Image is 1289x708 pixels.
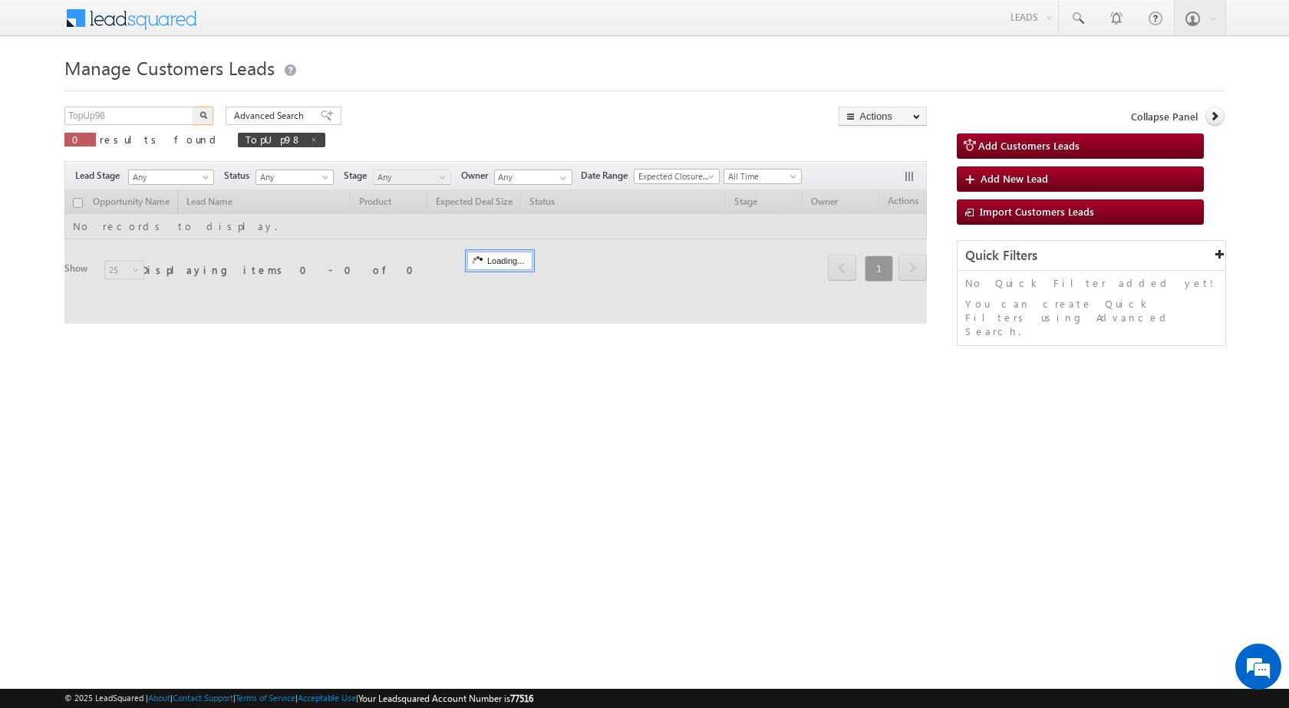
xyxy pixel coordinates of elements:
[234,109,308,123] span: Advanced Search
[958,241,1225,271] div: Quick Filters
[100,133,222,146] span: results found
[224,169,255,183] span: Status
[246,133,302,146] span: TopUp98
[980,205,1094,218] span: Import Customers Leads
[75,169,126,183] span: Lead Stage
[724,170,797,183] span: All Time
[634,169,720,184] a: Expected Closure Date
[374,170,447,184] span: Any
[635,170,714,183] span: Expected Closure Date
[64,55,275,80] span: Manage Customers Leads
[129,170,209,184] span: Any
[298,693,356,703] a: Acceptable Use
[256,170,329,184] span: Any
[467,252,532,270] div: Loading...
[510,693,533,704] span: 77516
[173,693,233,703] a: Contact Support
[552,170,571,186] a: Show All Items
[724,169,802,184] a: All Time
[148,693,170,703] a: About
[72,133,88,146] span: 0
[344,169,373,183] span: Stage
[373,170,451,185] a: Any
[978,139,1080,152] span: Add Customers Leads
[199,111,207,119] img: Search
[981,172,1048,185] span: Add New Lead
[965,276,1218,290] p: No Quick Filter added yet!
[64,691,533,706] span: © 2025 LeadSquared | | | | |
[236,693,295,703] a: Terms of Service
[494,170,572,185] input: Type to Search
[128,170,214,185] a: Any
[358,693,533,704] span: Your Leadsquared Account Number is
[1131,110,1198,123] span: Collapse Panel
[839,107,927,126] button: Actions
[965,297,1218,338] p: You can create Quick Filters using Advanced Search.
[255,170,334,185] a: Any
[461,169,494,183] span: Owner
[581,169,634,183] span: Date Range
